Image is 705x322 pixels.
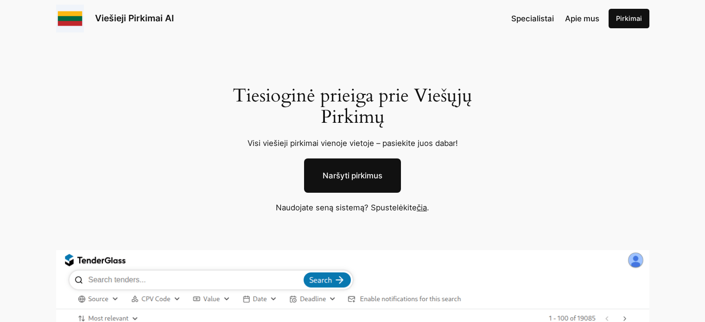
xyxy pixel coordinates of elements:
[511,13,599,25] nav: Navigation
[222,137,483,149] p: Visi viešieji pirkimai vienoje vietoje – pasiekite juos dabar!
[565,14,599,23] span: Apie mus
[56,5,84,32] img: Viešieji pirkimai logo
[95,13,174,24] a: Viešieji Pirkimai AI
[304,158,401,193] a: Naršyti pirkimus
[511,13,554,25] a: Specialistai
[209,202,496,214] p: Naudojate seną sistemą? Spustelėkite .
[511,14,554,23] span: Specialistai
[565,13,599,25] a: Apie mus
[222,85,483,128] h1: Tiesioginė prieiga prie Viešųjų Pirkimų
[417,203,427,212] a: čia
[609,9,649,28] a: Pirkimai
